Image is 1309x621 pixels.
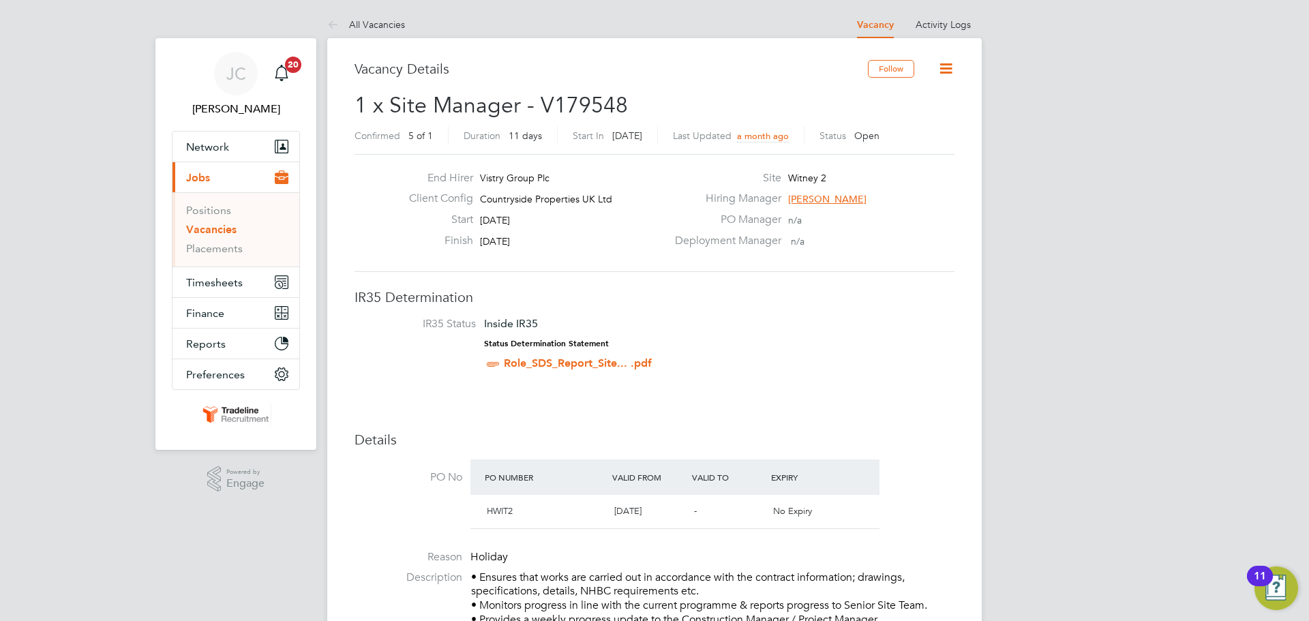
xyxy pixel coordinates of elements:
span: 20 [285,57,301,73]
span: n/a [791,235,804,247]
span: 5 of 1 [408,130,433,142]
div: PO Number [481,465,609,489]
a: Activity Logs [916,18,971,31]
button: Finance [172,298,299,328]
img: tradelinerecruitment-logo-retina.png [200,404,271,425]
label: Hiring Manager [667,192,781,206]
span: Preferences [186,368,245,381]
label: Site [667,171,781,185]
button: Preferences [172,359,299,389]
span: a month ago [737,130,789,142]
label: Deployment Manager [667,234,781,248]
span: [DATE] [480,214,510,226]
span: Timesheets [186,276,243,289]
strong: Status Determination Statement [484,339,609,348]
a: 20 [268,52,295,95]
label: Finish [398,234,473,248]
span: JC [226,65,246,82]
span: Jobs [186,171,210,184]
label: Start In [573,130,604,142]
span: 11 days [509,130,542,142]
a: Role_SDS_Report_Site... .pdf [504,357,652,369]
button: Timesheets [172,267,299,297]
span: n/a [788,214,802,226]
div: 11 [1254,576,1266,594]
label: Description [355,571,462,585]
h3: IR35 Determination [355,288,954,306]
nav: Main navigation [155,38,316,450]
label: End Hirer [398,171,473,185]
span: Jack Cordell [172,101,300,117]
span: Network [186,140,229,153]
span: Inside IR35 [484,317,538,330]
label: Duration [464,130,500,142]
a: JC[PERSON_NAME] [172,52,300,117]
button: Open Resource Center, 11 new notifications [1254,566,1298,610]
span: [DATE] [614,505,642,517]
span: Vistry Group Plc [480,172,550,184]
span: Reports [186,337,226,350]
label: Confirmed [355,130,400,142]
span: No Expiry [773,505,812,517]
span: [PERSON_NAME] [788,193,867,205]
span: Countryside Properties UK Ltd [480,193,612,205]
div: Expiry [768,465,847,489]
span: 1 x Site Manager - V179548 [355,92,628,119]
div: Valid To [689,465,768,489]
div: Jobs [172,192,299,267]
h3: Vacancy Details [355,60,868,78]
span: Powered by [226,466,265,478]
button: Follow [868,60,914,78]
span: - [694,505,697,517]
button: Network [172,132,299,162]
a: Positions [186,204,231,217]
a: Vacancies [186,223,237,236]
span: [DATE] [480,235,510,247]
a: Go to home page [172,404,300,425]
label: Start [398,213,473,227]
span: Open [854,130,879,142]
label: PO Manager [667,213,781,227]
button: Reports [172,329,299,359]
span: HWIT2 [487,505,513,517]
label: IR35 Status [368,317,476,331]
span: Finance [186,307,224,320]
label: Reason [355,550,462,564]
a: Powered byEngage [207,466,265,492]
label: PO No [355,470,462,485]
span: Witney 2 [788,172,826,184]
span: [DATE] [612,130,642,142]
span: Engage [226,478,265,489]
label: Status [819,130,846,142]
label: Client Config [398,192,473,206]
a: All Vacancies [327,18,405,31]
h3: Details [355,431,954,449]
a: Vacancy [857,19,894,31]
a: Placements [186,242,243,255]
button: Jobs [172,162,299,192]
span: Holiday [470,550,508,564]
div: Valid From [609,465,689,489]
label: Last Updated [673,130,732,142]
